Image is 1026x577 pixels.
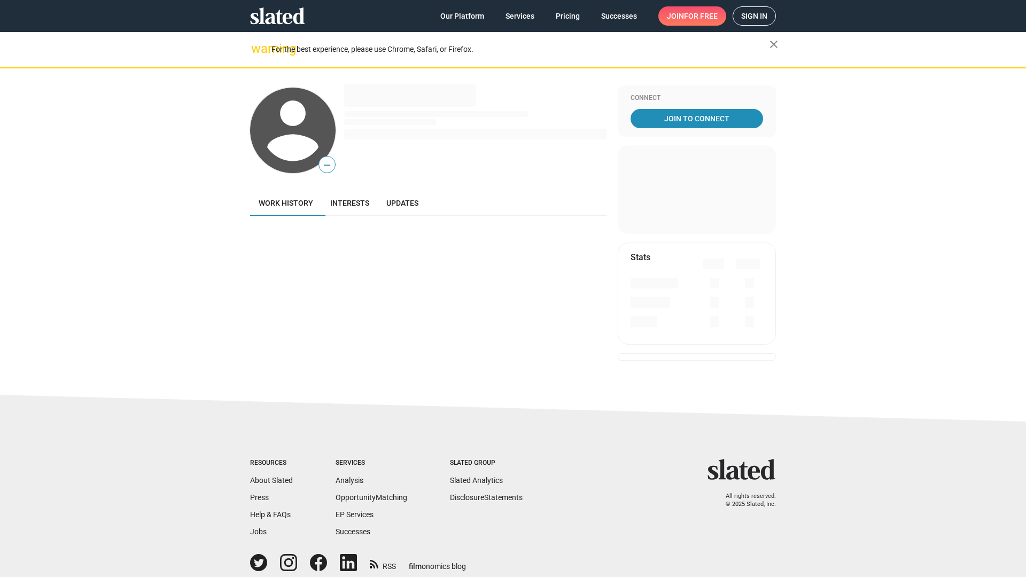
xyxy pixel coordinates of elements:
div: Services [336,459,407,467]
span: Pricing [556,6,580,26]
a: Press [250,493,269,502]
span: Updates [386,199,418,207]
a: DisclosureStatements [450,493,523,502]
a: Help & FAQs [250,510,291,519]
span: film [409,562,422,571]
a: Our Platform [432,6,493,26]
a: Updates [378,190,427,216]
span: for free [684,6,718,26]
a: filmonomics blog [409,553,466,572]
span: Interests [330,199,369,207]
span: Sign in [741,7,767,25]
span: Successes [601,6,637,26]
a: Successes [593,6,646,26]
span: — [319,158,335,172]
a: About Slated [250,476,293,485]
a: Slated Analytics [450,476,503,485]
a: Successes [336,527,370,536]
span: Join [667,6,718,26]
div: Slated Group [450,459,523,467]
a: Sign in [733,6,776,26]
a: OpportunityMatching [336,493,407,502]
a: EP Services [336,510,374,519]
div: Resources [250,459,293,467]
a: Interests [322,190,378,216]
div: For the best experience, please use Chrome, Safari, or Firefox. [271,42,770,57]
span: Join To Connect [633,109,761,128]
mat-card-title: Stats [631,252,650,263]
a: Join To Connect [631,109,763,128]
a: Services [497,6,543,26]
a: Work history [250,190,322,216]
span: Work history [259,199,313,207]
mat-icon: warning [251,42,264,55]
span: Our Platform [440,6,484,26]
a: Joinfor free [658,6,726,26]
p: All rights reserved. © 2025 Slated, Inc. [714,493,776,508]
span: Services [506,6,534,26]
mat-icon: close [767,38,780,51]
a: Jobs [250,527,267,536]
a: Pricing [547,6,588,26]
a: Analysis [336,476,363,485]
a: RSS [370,555,396,572]
div: Connect [631,94,763,103]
